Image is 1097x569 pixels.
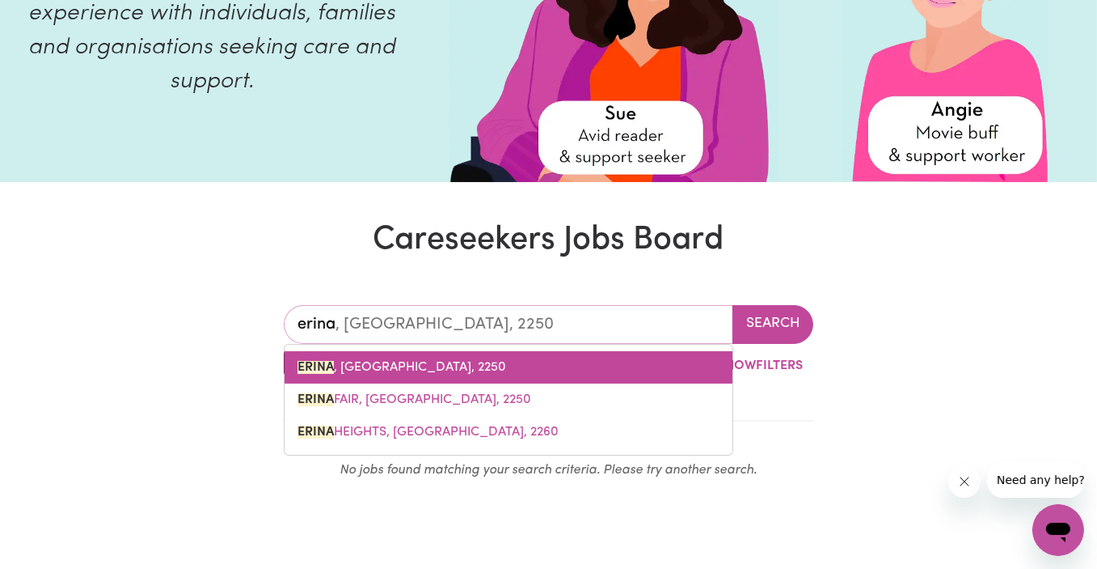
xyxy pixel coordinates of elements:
[688,350,813,381] button: ShowFilters
[297,361,506,374] span: , [GEOGRAPHIC_DATA], 2250
[718,359,756,372] span: Show
[948,465,981,498] iframe: Close message
[297,393,334,406] mark: ERINA
[10,11,98,24] span: Need any help?
[732,305,813,344] button: Search
[297,426,559,439] span: HEIGHTS, [GEOGRAPHIC_DATA], 2260
[987,462,1084,498] iframe: Message from company
[297,426,334,439] mark: ERINA
[284,305,733,344] input: Enter a suburb or postcode
[297,361,334,374] mark: ERINA
[285,384,732,416] a: ERINA FAIR, New South Wales, 2250
[1032,504,1084,556] iframe: Button to launch messaging window
[340,464,757,477] em: No jobs found matching your search criteria. Please try another search.
[284,344,733,456] div: menu-options
[285,351,732,384] a: ERINA, New South Wales, 2250
[285,416,732,448] a: ERINA HEIGHTS, New South Wales, 2260
[297,393,531,406] span: FAIR, [GEOGRAPHIC_DATA], 2250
